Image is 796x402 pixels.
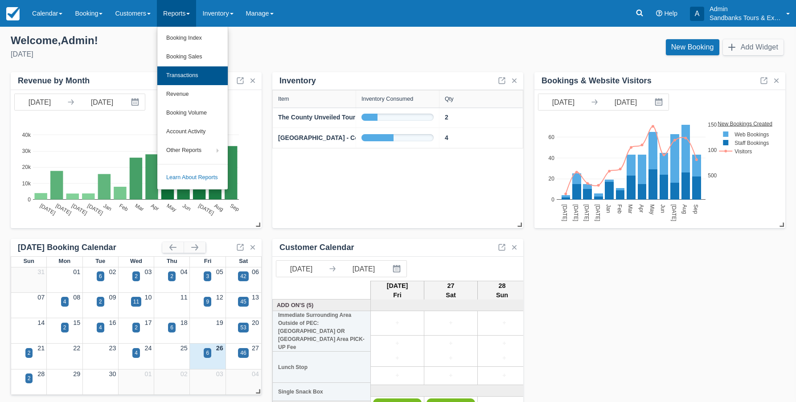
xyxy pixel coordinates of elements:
div: 4 [99,324,102,332]
th: 27 Sat [424,281,478,300]
a: 01 [73,268,80,275]
span: Tue [95,258,105,264]
a: 08 [73,294,80,301]
span: Fri [204,258,212,264]
span: Sat [239,258,248,264]
a: + [373,318,422,328]
text: New Bookings Created [718,120,773,127]
input: End Date [339,261,389,277]
div: 9 [206,298,209,306]
span: Wed [130,258,142,264]
a: 15 [73,319,80,326]
a: [GEOGRAPHIC_DATA] - County Trio [278,133,385,143]
span: Help [664,10,677,17]
a: 29 [73,370,80,377]
th: Single Snack Box [273,383,371,401]
div: 3 [206,272,209,280]
div: 6 [206,349,209,357]
button: Interact with the calendar and add the check-in date for your trip. [127,94,145,110]
a: 19 [216,319,223,326]
a: 27 [252,345,259,352]
span: Sun [23,258,34,264]
a: 14 [37,319,45,326]
p: Sandbanks Tours & Experiences [710,13,781,22]
input: Start Date [15,94,65,110]
a: 25 [181,345,188,352]
div: 11 [133,298,139,306]
a: Transactions [157,66,228,85]
div: Inventory [279,76,316,86]
a: 11 [181,294,188,301]
div: Welcome , Admin ! [11,34,391,47]
a: 01 [145,370,152,377]
a: Revenue [157,85,228,104]
div: Inventory Consumed [361,96,413,102]
a: 18 [181,319,188,326]
div: 2 [135,324,138,332]
th: [DATE] Fri [371,281,424,300]
a: 04 [252,370,259,377]
th: 28 Sun [478,281,527,300]
a: 03 [216,370,223,377]
a: 02 [181,370,188,377]
div: Revenue by Month [18,76,90,86]
a: + [373,353,422,363]
a: + [427,353,475,363]
div: [DATE] [11,49,391,60]
div: 53 [240,324,246,332]
a: 22 [73,345,80,352]
strong: The County Unveiled Tour [278,114,355,121]
div: 46 [240,349,246,357]
img: checkfront-main-nav-mini-logo.png [6,7,20,21]
a: 2 [445,113,448,122]
div: Bookings & Website Visitors [542,76,652,86]
a: Learn About Reports [157,168,228,187]
div: 4 [135,349,138,357]
a: + [480,371,529,381]
span: Thu [167,258,177,264]
strong: 4 [445,134,448,141]
input: Start Date [538,94,588,110]
th: Lunch Stop [273,352,371,383]
input: End Date [601,94,651,110]
div: 2 [63,324,66,332]
button: Interact with the calendar and add the check-in date for your trip. [389,261,406,277]
div: 42 [240,272,246,280]
i: Help [656,10,662,16]
div: 2 [135,272,138,280]
a: + [427,371,475,381]
a: Other Reports [157,141,228,160]
a: 06 [252,268,259,275]
span: Mon [59,258,71,264]
a: 05 [216,268,223,275]
div: A [690,7,704,21]
div: 2 [28,374,31,382]
a: 07 [37,294,45,301]
div: 2 [99,298,102,306]
div: 2 [170,272,173,280]
a: Booking Sales [157,48,228,66]
input: End Date [77,94,127,110]
strong: 2 [445,114,448,121]
a: 31 [37,268,45,275]
a: Add On's (5) [275,301,369,309]
a: 09 [109,294,116,301]
div: Item [278,96,289,102]
a: Booking Index [157,29,228,48]
a: + [480,353,529,363]
a: 04 [181,268,188,275]
a: 02 [109,268,116,275]
div: [DATE] Booking Calendar [18,242,162,253]
a: New Booking [666,39,719,55]
button: Interact with the calendar and add the check-in date for your trip. [651,94,669,110]
a: 12 [216,294,223,301]
button: Add Widget [723,39,784,55]
a: 20 [252,319,259,326]
a: 16 [109,319,116,326]
div: 45 [240,298,246,306]
a: 21 [37,345,45,352]
a: + [427,339,475,349]
div: Qty [445,96,454,102]
th: Immediate Surrounding Area Outside of PEC: [GEOGRAPHIC_DATA] OR [GEOGRAPHIC_DATA] Area PICK-UP Fee [273,311,371,352]
a: Account Activity [157,123,228,141]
